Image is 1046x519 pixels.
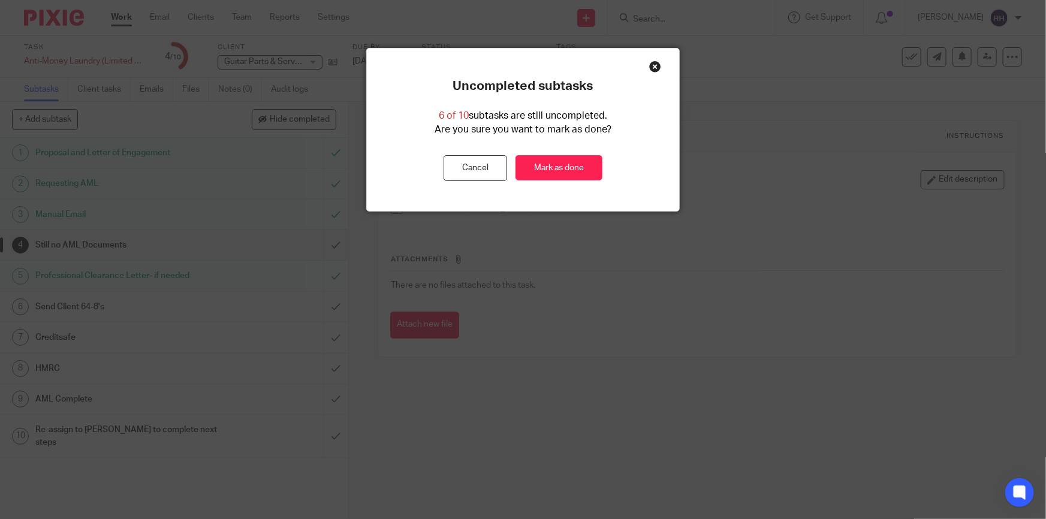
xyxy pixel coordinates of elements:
span: 6 of 10 [439,111,469,120]
a: Mark as done [516,155,602,181]
button: Cancel [444,155,507,181]
div: Close this dialog window [649,61,661,73]
p: subtasks are still uncompleted. [439,109,607,123]
p: Uncompleted subtasks [453,79,593,94]
p: Are you sure you want to mark as done? [435,123,611,137]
